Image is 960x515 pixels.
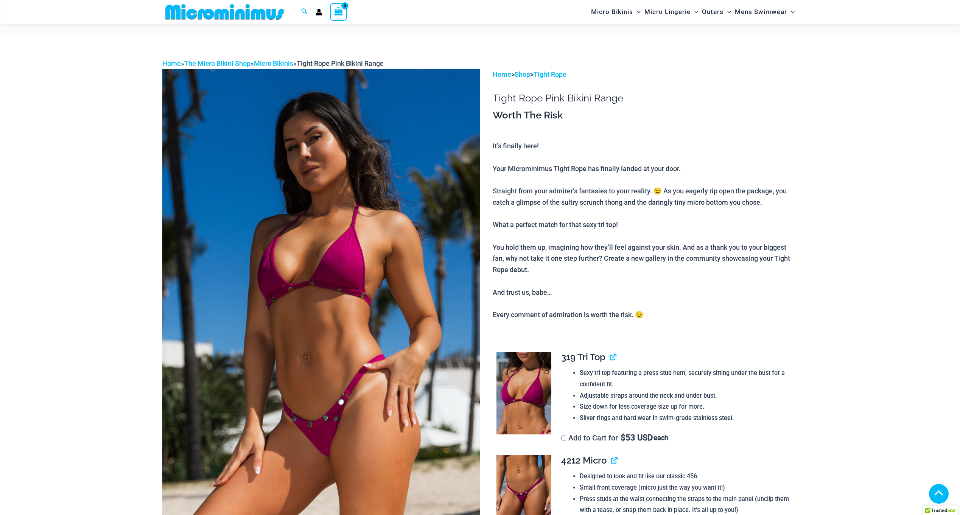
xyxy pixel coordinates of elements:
span: Menu Toggle [724,2,731,22]
h3: Worth The Risk [493,109,798,122]
p: It’s finally here! Your Microminimus Tight Rope has finally landed at your door. Straight from yo... [493,140,798,320]
span: Menu Toggle [787,2,795,22]
span: Micro Lingerie [644,2,691,22]
img: MM SHOP LOGO FLAT [162,3,287,20]
span: Mens Swimwear [735,2,787,22]
li: Small front coverage (micro just the way you want it!) [580,482,792,493]
li: Size down for less coverage size up for more. [580,401,792,412]
li: Silver rings and hard wear in swim-grade stainless steel. [580,412,792,424]
li: Sexy tri top featuring a press stud hem, securely sitting under the bust for a confident fit. [580,367,792,390]
span: 319 Tri Top [561,352,605,363]
a: Micro LingerieMenu ToggleMenu Toggle [643,2,700,22]
a: The Micro Bikini Shop [184,59,251,67]
a: Home [493,70,511,78]
span: 4212 Micro [561,455,607,466]
input: Add to Cart for$53 USD each [561,436,566,440]
a: Micro BikinisMenu ToggleMenu Toggle [589,2,643,22]
span: each [653,434,668,442]
span: » » » [162,59,384,67]
a: Micro Bikinis [254,59,293,67]
li: Designed to look and fit like our classic 456. [580,471,792,482]
span: Menu Toggle [691,2,698,22]
a: Tight Rope [534,70,566,78]
li: Adjustable straps around the neck and under bust. [580,390,792,401]
a: Search icon link [301,7,308,17]
span: Micro Bikinis [591,2,633,22]
span: 53 USD [621,434,653,442]
p: > > [493,69,798,80]
span: $ [621,433,625,442]
span: Outers [702,2,724,22]
span: Menu Toggle [633,2,641,22]
a: View Shopping Cart, empty [330,3,347,20]
img: Tight Rope Pink 319 Top [496,352,551,434]
a: Mens SwimwearMenu ToggleMenu Toggle [733,2,797,22]
h1: Tight Rope Pink Bikini Range [493,92,798,104]
nav: Site Navigation [588,1,798,23]
a: Home [162,59,181,67]
a: Account icon link [316,9,322,16]
span: Tight Rope Pink Bikini Range [297,59,384,67]
a: Shop [515,70,530,78]
label: Add to Cart for [561,433,668,442]
a: OutersMenu ToggleMenu Toggle [700,2,733,22]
